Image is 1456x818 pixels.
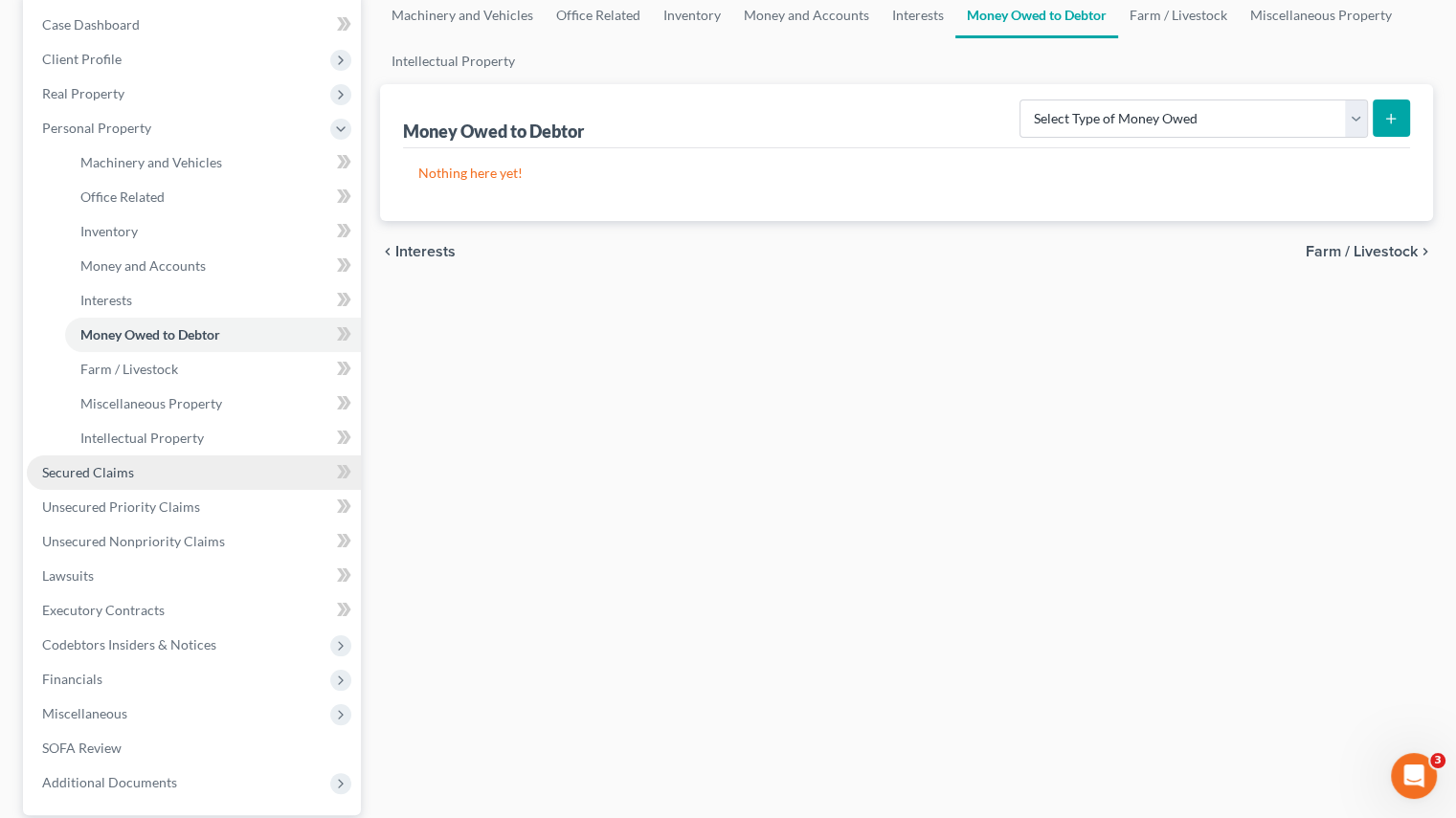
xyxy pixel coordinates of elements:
[80,430,204,446] span: Intellectual Property
[42,602,165,618] span: Executory Contracts
[80,223,138,239] span: Inventory
[65,214,361,249] a: Inventory
[395,244,456,259] span: Interests
[42,740,122,756] span: SOFA Review
[27,731,361,765] a: SOFA Review
[42,705,127,721] span: Miscellaneous
[42,774,177,790] span: Additional Documents
[80,188,165,205] span: Office Related
[42,51,122,67] span: Client Profile
[80,361,178,377] span: Farm / Livestock
[418,164,1395,183] p: Nothing here yet!
[27,524,361,559] a: Unsecured Nonpriority Claims
[65,145,361,180] a: Machinery and Vehicles
[80,292,132,308] span: Interests
[65,387,361,421] a: Miscellaneous Property
[27,455,361,490] a: Secured Claims
[42,636,216,652] span: Codebtors Insiders & Notices
[42,464,134,480] span: Secured Claims
[65,180,361,214] a: Office Related
[27,559,361,593] a: Lawsuits
[80,257,206,274] span: Money and Accounts
[80,154,222,170] span: Machinery and Vehicles
[1306,244,1433,259] button: Farm / Livestock chevron_right
[65,421,361,455] a: Intellectual Property
[65,249,361,283] a: Money and Accounts
[380,244,456,259] button: chevron_left Interests
[42,85,124,101] span: Real Property
[1418,244,1433,259] i: chevron_right
[1306,244,1418,259] span: Farm / Livestock
[42,16,140,33] span: Case Dashboard
[403,120,588,143] div: Money Owed to Debtor
[65,318,361,352] a: Money Owed to Debtor
[380,38,526,84] a: Intellectual Property
[27,490,361,524] a: Unsecured Priority Claims
[80,326,220,343] span: Money Owed to Debtor
[1391,753,1437,799] iframe: Intercom live chat
[42,671,102,687] span: Financials
[42,498,200,515] span: Unsecured Priority Claims
[42,533,225,549] span: Unsecured Nonpriority Claims
[1430,753,1445,768] span: 3
[80,395,222,411] span: Miscellaneous Property
[65,283,361,318] a: Interests
[42,120,151,136] span: Personal Property
[65,352,361,387] a: Farm / Livestock
[42,567,94,584] span: Lawsuits
[380,244,395,259] i: chevron_left
[27,593,361,628] a: Executory Contracts
[27,8,361,42] a: Case Dashboard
